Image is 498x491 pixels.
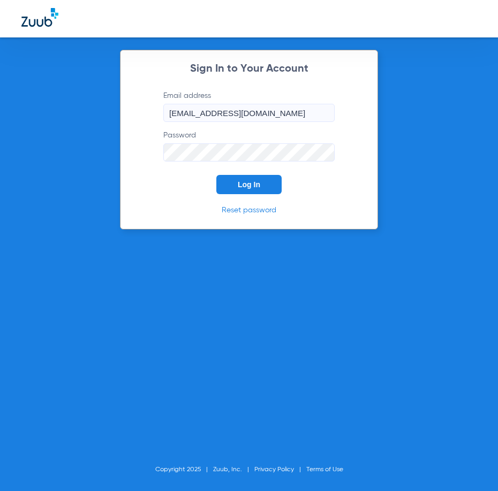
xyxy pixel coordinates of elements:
a: Reset password [222,206,276,214]
input: Email address [163,104,335,122]
span: Log In [238,180,260,189]
li: Zuub, Inc. [213,464,254,475]
img: Zuub Logo [21,8,58,27]
a: Privacy Policy [254,466,294,473]
label: Password [163,130,335,162]
button: Log In [216,175,282,194]
h2: Sign In to Your Account [147,64,351,74]
a: Terms of Use [306,466,343,473]
label: Email address [163,90,335,122]
li: Copyright 2025 [155,464,213,475]
input: Password [163,143,335,162]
